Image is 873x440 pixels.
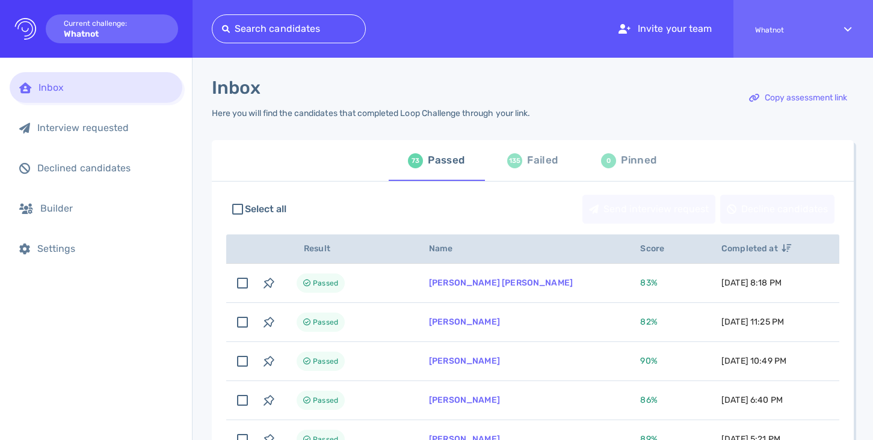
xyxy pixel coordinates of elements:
[313,276,338,290] span: Passed
[37,243,173,254] div: Settings
[583,195,715,223] div: Send interview request
[720,195,834,224] button: Decline candidates
[721,395,783,405] span: [DATE] 6:40 PM
[640,278,657,288] span: 83 %
[245,202,287,216] span: Select all
[755,26,822,34] span: Whatnot
[313,315,338,329] span: Passed
[212,77,261,99] h1: Inbox
[428,151,464,170] div: Passed
[601,153,616,168] div: 0
[429,317,500,327] a: [PERSON_NAME]
[212,108,530,118] div: Here you will find the candidates that completed Loop Challenge through your link.
[582,195,715,224] button: Send interview request
[313,354,338,368] span: Passed
[507,153,522,168] div: 135
[721,317,784,327] span: [DATE] 11:25 PM
[527,151,558,170] div: Failed
[721,195,834,223] div: Decline candidates
[429,243,466,254] span: Name
[742,84,854,112] button: Copy assessment link
[313,393,338,408] span: Passed
[721,278,782,288] span: [DATE] 8:18 PM
[640,317,657,327] span: 82 %
[640,356,657,366] span: 90 %
[429,278,573,288] a: [PERSON_NAME] [PERSON_NAME]
[640,243,677,254] span: Score
[721,243,791,254] span: Completed at
[282,234,415,264] th: Result
[39,82,173,93] div: Inbox
[621,151,656,170] div: Pinned
[743,84,853,112] div: Copy assessment link
[37,162,173,174] div: Declined candidates
[37,122,173,133] div: Interview requested
[408,153,423,168] div: 73
[429,395,500,405] a: [PERSON_NAME]
[40,203,173,214] div: Builder
[721,356,786,366] span: [DATE] 10:49 PM
[640,395,657,405] span: 86 %
[429,356,500,366] a: [PERSON_NAME]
